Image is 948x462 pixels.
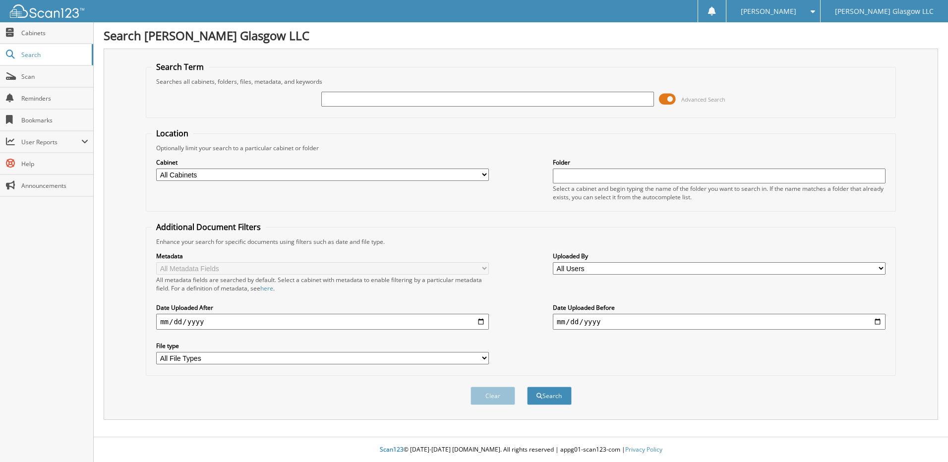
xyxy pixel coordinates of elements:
[835,8,934,14] span: [PERSON_NAME] Glasgow LLC
[380,445,404,454] span: Scan123
[553,314,886,330] input: end
[151,222,266,232] legend: Additional Document Filters
[21,181,88,190] span: Announcements
[553,303,886,312] label: Date Uploaded Before
[21,160,88,168] span: Help
[21,72,88,81] span: Scan
[471,387,515,405] button: Clear
[553,184,886,201] div: Select a cabinet and begin typing the name of the folder you want to search in. If the name match...
[21,116,88,124] span: Bookmarks
[260,284,273,292] a: here
[151,144,890,152] div: Optionally limit your search to a particular cabinet or folder
[94,438,948,462] div: © [DATE]-[DATE] [DOMAIN_NAME]. All rights reserved | appg01-scan123-com |
[527,387,572,405] button: Search
[10,4,84,18] img: scan123-logo-white.svg
[156,314,489,330] input: start
[151,128,193,139] legend: Location
[21,29,88,37] span: Cabinets
[156,276,489,292] div: All metadata fields are searched by default. Select a cabinet with metadata to enable filtering b...
[156,252,489,260] label: Metadata
[553,158,886,167] label: Folder
[156,342,489,350] label: File type
[156,303,489,312] label: Date Uploaded After
[104,27,938,44] h1: Search [PERSON_NAME] Glasgow LLC
[21,94,88,103] span: Reminders
[151,77,890,86] div: Searches all cabinets, folders, files, metadata, and keywords
[553,252,886,260] label: Uploaded By
[151,237,890,246] div: Enhance your search for specific documents using filters such as date and file type.
[681,96,725,103] span: Advanced Search
[741,8,796,14] span: [PERSON_NAME]
[625,445,662,454] a: Privacy Policy
[156,158,489,167] label: Cabinet
[151,61,209,72] legend: Search Term
[21,138,81,146] span: User Reports
[21,51,87,59] span: Search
